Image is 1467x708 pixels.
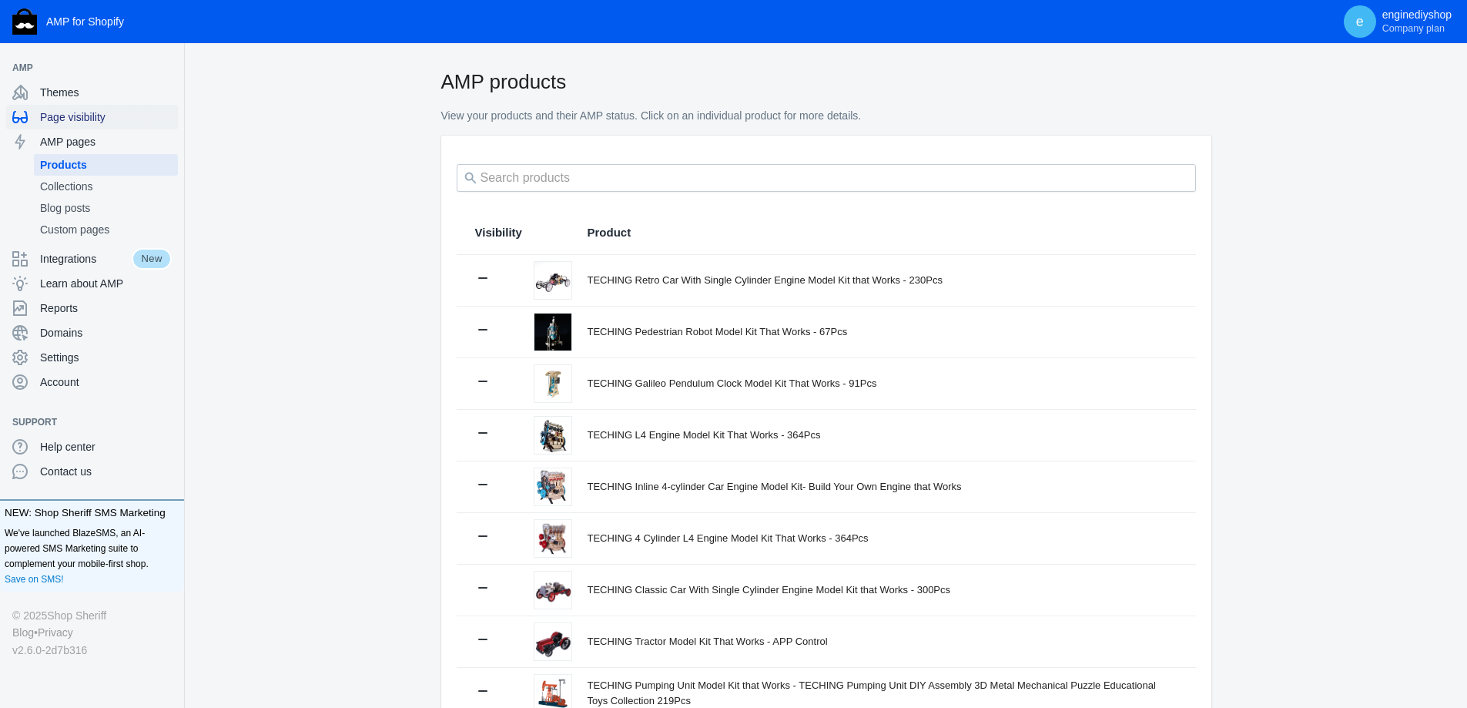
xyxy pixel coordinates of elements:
[534,572,571,609] img: 7a59186c-0102-411d-9974-769cc08a71c8_949e36e9-bde2-48c2-9dcb-a33aac1b643e.jpg
[40,325,172,341] span: Domains
[38,624,73,641] a: Privacy
[40,251,132,267] span: Integrations
[588,273,1177,288] div: TECHING Retro Car With Single Cylinder Engine Model Kit that Works - 230Pcs
[40,464,172,479] span: Contact us
[40,276,172,291] span: Learn about AMP
[6,370,178,394] a: Account
[40,200,172,216] span: Blog posts
[6,271,178,296] a: Learn about AMP
[40,222,172,237] span: Custom pages
[34,154,178,176] a: Products
[475,225,522,240] span: Visibility
[588,531,1177,546] div: TECHING 4 Cylinder L4 Engine Model Kit That Works - 364Pcs
[156,419,181,425] button: Add a sales channel
[534,468,571,505] img: TECHING-Inline-4-cylinder-Car-Engine-Model-Kit--Build-Your-Own-Engine-that-Works-enginediyshop-16...
[588,634,1177,649] div: TECHING Tractor Model Kit That Works - APP Control
[534,520,571,557] img: ae70cc27-d592-4628-ad95-3958796a7bbf_e1a45eab-9fd0-4940-8ca1-b95d07faf2ee.jpg
[40,85,172,100] span: Themes
[588,678,1177,708] div: TECHING Pumping Unit Model Kit that Works - TECHING Pumping Unit DIY Assembly 3D Metal Mechanical...
[6,80,178,105] a: Themes
[441,68,1211,96] h2: AMP products
[12,624,34,641] a: Blog
[6,459,178,484] a: Contact us
[1382,22,1445,35] span: Company plan
[588,582,1177,598] div: TECHING Classic Car With Single Cylinder Engine Model Kit that Works - 300Pcs
[46,15,124,28] span: AMP for Shopify
[6,296,178,320] a: Reports
[1390,631,1449,690] iframe: Drift Widget Chat Controller
[1352,14,1368,29] span: e
[12,8,37,35] img: Shop Sheriff Logo
[588,324,1177,340] div: TECHING Pedestrian Robot Model Kit That Works - 67Pcs
[34,176,178,197] a: Collections
[40,179,172,194] span: Collections
[156,65,181,71] button: Add a sales channel
[534,417,571,454] img: TECHING-L4-Engine-Model-Kit-That-Works---364Pcs-enginediyshop-1686646682.jpg
[441,109,1211,124] p: View your products and their AMP status. Click on an individual product for more details.
[588,376,1177,391] div: TECHING Galileo Pendulum Clock Model Kit That Works - 91Pcs
[6,105,178,129] a: Page visibility
[132,248,172,270] span: New
[534,262,571,299] img: TECHING-Retro-Car-With-Single-Cylinder-Engine-Model-Kit-that-Works---230Pcs-enginediyshop-1686646...
[588,479,1177,495] div: TECHING Inline 4-cylinder Car Engine Model Kit- Build Your Own Engine that Works
[534,623,571,660] img: f86fe4a9-5ef2-44ae-8831-75fb31e3144a_17806ec6-d4dd-46f4-a2c6-8bcd696fa5b1.jpg
[40,109,172,125] span: Page visibility
[12,60,156,75] span: AMP
[588,428,1177,443] div: TECHING L4 Engine Model Kit That Works - 364Pcs
[5,572,64,587] a: Save on SMS!
[12,642,172,659] div: v2.6.0-2d7b316
[588,225,631,240] span: Product
[34,197,178,219] a: Blog posts
[534,314,571,351] img: TECHING-Pedestrian-Robot-Model-Kit-That-Works---67Pcs-enginediyshop-1686646643.jpg
[40,374,172,390] span: Account
[6,345,178,370] a: Settings
[457,164,1196,192] input: Search products
[12,414,156,430] span: Support
[34,219,178,240] a: Custom pages
[40,350,172,365] span: Settings
[40,134,172,149] span: AMP pages
[40,300,172,316] span: Reports
[6,320,178,345] a: Domains
[12,607,172,624] div: © 2025
[40,439,172,455] span: Help center
[1382,8,1452,35] p: enginediyshop
[534,365,571,402] img: TECHING-Galileo-Pendulum-Clock-Model-Kit-That-Works---91Pcs-enginediyshop-1686646668.jpg
[47,607,106,624] a: Shop Sheriff
[40,157,172,173] span: Products
[6,129,178,154] a: AMP pages
[12,624,172,641] div: •
[6,247,178,271] a: IntegrationsNew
